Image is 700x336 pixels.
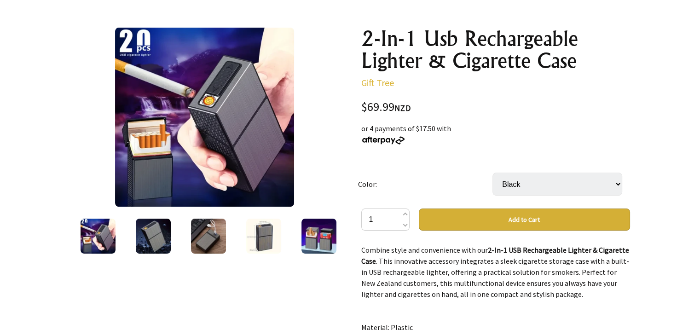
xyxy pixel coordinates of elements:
[361,136,405,145] img: Afterpay
[301,219,336,254] img: 2-In-1 Usb Rechargeable Lighter & Cigarette Case
[246,219,281,254] img: 2-In-1 Usb Rechargeable Lighter & Cigarette Case
[115,28,294,207] img: 2-In-1 Usb Rechargeable Lighter & Cigarette Case
[419,209,630,231] button: Add to Cart
[394,103,411,113] span: NZD
[361,28,630,72] h1: 2-In-1 Usb Rechargeable Lighter & Cigarette Case
[361,101,630,114] div: $69.99
[191,219,226,254] img: 2-In-1 Usb Rechargeable Lighter & Cigarette Case
[361,123,630,145] div: or 4 payments of $17.50 with
[358,160,492,209] td: Color:
[361,77,394,88] a: Gift Tree
[136,219,171,254] img: 2-In-1 Usb Rechargeable Lighter & Cigarette Case
[361,245,629,266] strong: 2-In-1 USB Rechargeable Lighter & Cigarette Case
[81,219,116,254] img: 2-In-1 Usb Rechargeable Lighter & Cigarette Case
